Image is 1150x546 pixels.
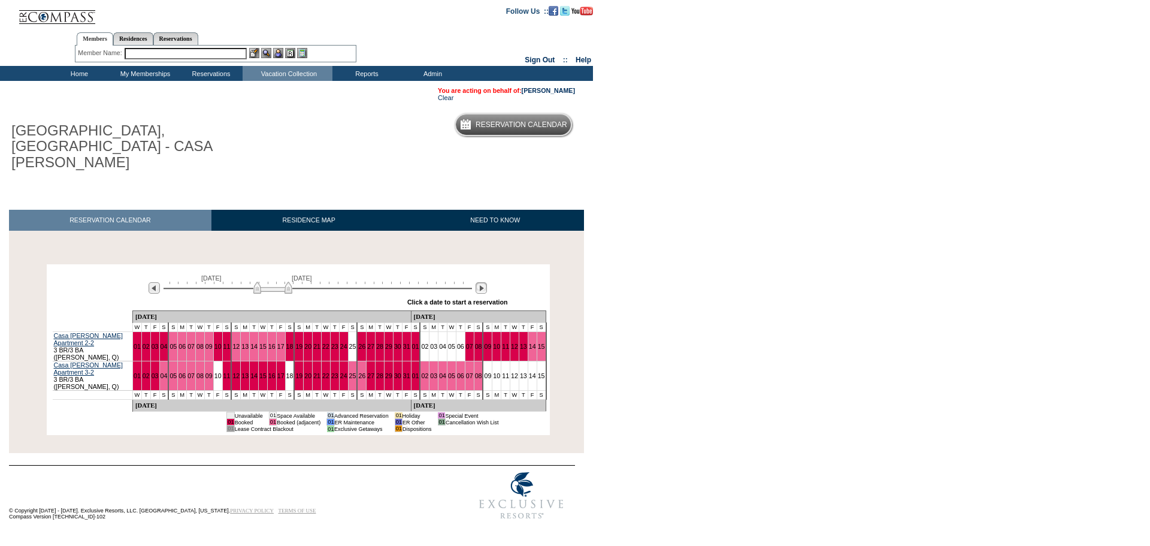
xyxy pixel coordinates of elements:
[510,391,519,400] td: W
[411,311,546,323] td: [DATE]
[402,412,432,419] td: Holiday
[406,210,584,231] a: NEED TO KNOW
[571,7,593,16] img: Subscribe to our YouTube Channel
[150,323,159,332] td: F
[332,66,398,81] td: Reports
[560,6,570,16] img: Follow us on Twitter
[439,343,446,350] a: 04
[447,391,456,400] td: W
[474,391,483,400] td: S
[493,372,500,379] a: 10
[331,343,338,350] a: 23
[492,391,501,400] td: M
[134,372,141,379] a: 01
[178,391,187,400] td: M
[549,7,558,14] a: Become our fan on Facebook
[273,48,283,58] img: Impersonate
[113,32,153,45] a: Residences
[502,343,509,350] a: 11
[327,412,334,419] td: 01
[349,372,356,379] a: 25
[187,343,195,350] a: 07
[403,372,410,379] a: 31
[407,298,508,306] div: Click a date to start a reservation
[9,210,211,231] a: RESERVATION CALENDAR
[222,323,231,332] td: S
[560,7,570,14] a: Follow us on Twitter
[511,372,518,379] a: 12
[327,419,334,426] td: 01
[510,323,519,332] td: W
[376,372,383,379] a: 28
[475,372,482,379] a: 08
[269,419,276,426] td: 01
[394,343,401,350] a: 30
[502,372,509,379] a: 11
[367,372,374,379] a: 27
[213,323,222,332] td: F
[493,343,500,350] a: 10
[227,419,234,426] td: 01
[313,391,322,400] td: T
[132,400,411,412] td: [DATE]
[178,343,186,350] a: 06
[529,372,536,379] a: 14
[214,343,222,350] a: 10
[143,343,150,350] a: 02
[204,391,213,400] td: T
[402,426,432,432] td: Dispositions
[196,343,204,350] a: 08
[476,282,487,294] img: Next
[292,274,312,282] span: [DATE]
[438,87,575,94] span: You are acting on behalf of:
[412,372,419,379] a: 01
[132,311,411,323] td: [DATE]
[398,66,464,81] td: Admin
[501,391,510,400] td: T
[150,391,159,400] td: F
[367,343,374,350] a: 27
[285,48,295,58] img: Reservations
[250,391,259,400] td: T
[476,121,567,129] h5: Reservation Calendar
[9,467,428,526] td: © Copyright [DATE] - [DATE]. Exclusive Resorts, LLC. [GEOGRAPHIC_DATA], [US_STATE]. Compass Versi...
[241,323,250,332] td: M
[538,372,545,379] a: 15
[385,323,394,332] td: W
[330,391,339,400] td: T
[213,391,222,400] td: F
[261,48,271,58] img: View
[227,412,234,419] td: 01
[178,372,186,379] a: 06
[506,6,549,16] td: Follow Us ::
[141,323,150,332] td: T
[187,372,195,379] a: 07
[132,391,141,400] td: W
[327,426,334,432] td: 01
[358,343,365,350] a: 26
[385,372,392,379] a: 29
[297,48,307,58] img: b_calculator.gif
[456,323,465,332] td: T
[525,56,555,64] a: Sign Out
[214,372,222,379] a: 10
[201,274,222,282] span: [DATE]
[340,343,347,350] a: 24
[141,391,150,400] td: T
[331,372,338,379] a: 23
[230,508,274,514] a: PRIVACY POLICY
[393,391,402,400] td: T
[322,343,329,350] a: 22
[385,391,394,400] td: W
[492,323,501,332] td: M
[322,372,329,379] a: 22
[412,343,419,350] a: 01
[576,56,591,64] a: Help
[231,391,240,400] td: S
[285,391,294,400] td: S
[403,343,410,350] a: 31
[234,412,263,419] td: Unavailable
[168,391,177,400] td: S
[519,391,528,400] td: T
[204,323,213,332] td: T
